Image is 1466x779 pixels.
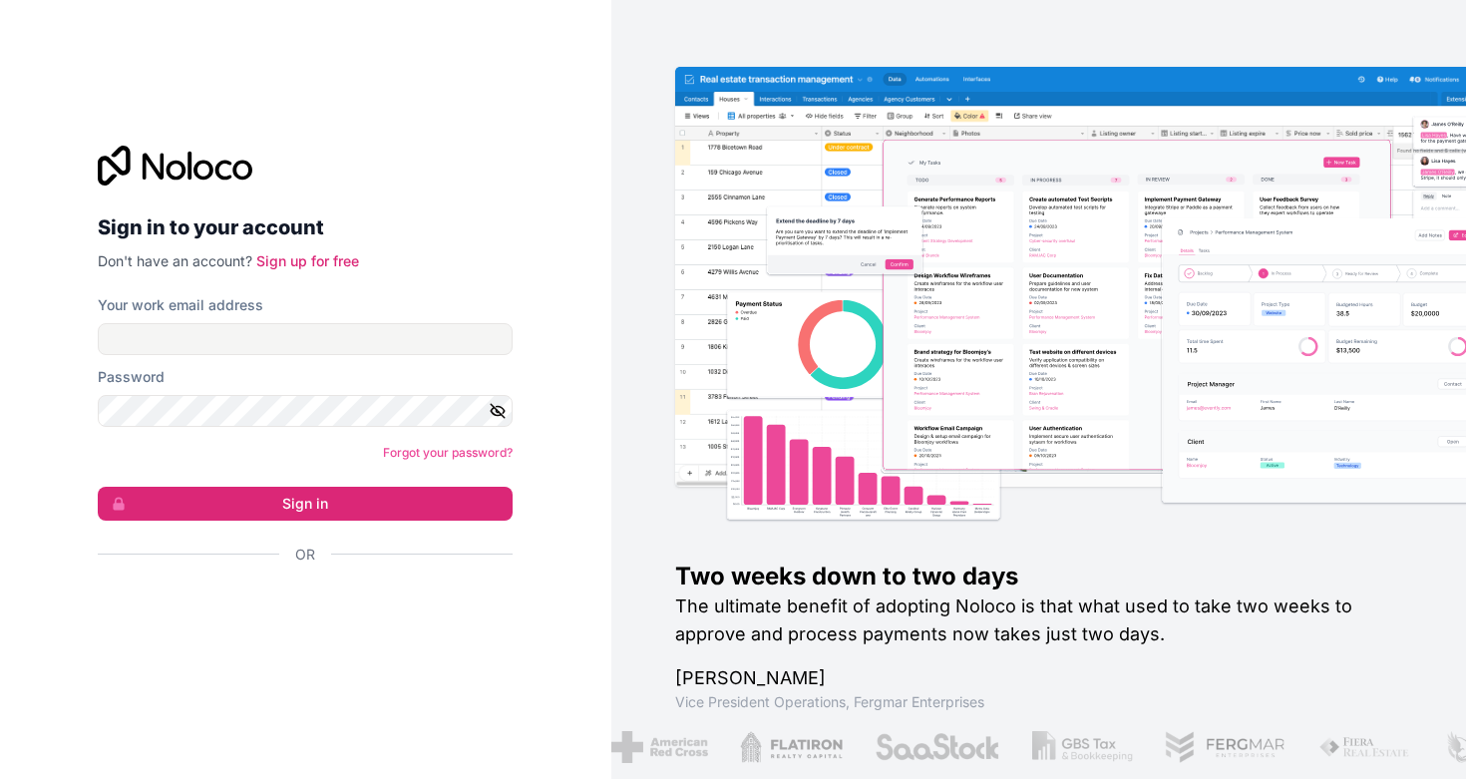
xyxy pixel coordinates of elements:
button: Sign in [98,487,513,521]
img: /assets/saastock-C6Zbiodz.png [875,731,1000,763]
span: Or [295,545,315,565]
input: Email address [98,323,513,355]
input: Password [98,395,513,427]
h2: The ultimate benefit of adopting Noloco is that what used to take two weeks to approve and proces... [675,592,1403,648]
h1: [PERSON_NAME] [675,664,1403,692]
h1: Two weeks down to two days [675,561,1403,592]
img: /assets/fergmar-CudnrXN5.png [1165,731,1286,763]
a: Forgot your password? [383,445,513,460]
label: Password [98,367,165,387]
img: /assets/flatiron-C8eUkumj.png [740,731,844,763]
span: Don't have an account? [98,252,252,269]
img: /assets/american-red-cross-BAupjrZR.png [611,731,708,763]
h1: Vice President Operations , Fergmar Enterprises [675,692,1403,712]
h2: Sign in to your account [98,209,513,245]
label: Your work email address [98,295,263,315]
img: /assets/gbstax-C-GtDUiK.png [1032,731,1134,763]
a: Sign up for free [256,252,359,269]
img: /assets/fiera-fwj2N5v4.png [1318,731,1412,763]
